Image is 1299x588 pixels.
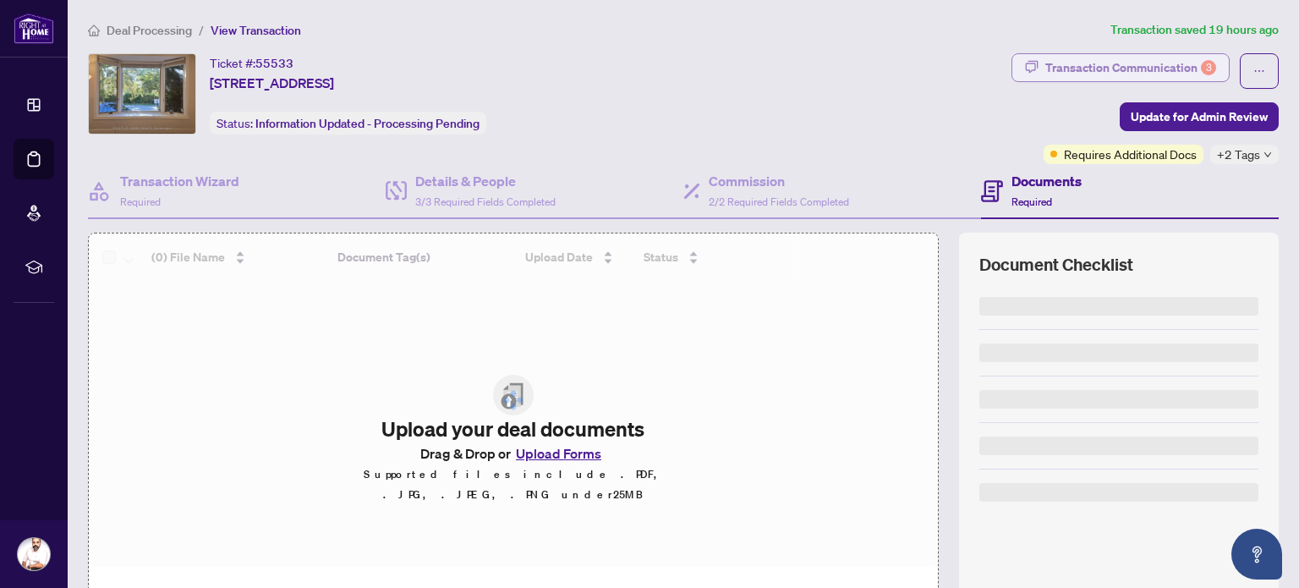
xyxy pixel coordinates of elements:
h4: Commission [709,171,849,191]
span: Required [120,195,161,208]
span: ellipsis [1253,65,1265,77]
div: Status: [210,112,486,135]
span: down [1263,151,1272,159]
span: Update for Admin Review [1131,103,1268,130]
span: 2/2 Required Fields Completed [709,195,849,208]
article: Transaction saved 19 hours ago [1110,20,1279,40]
span: View Transaction [211,23,301,38]
li: / [199,20,204,40]
span: Information Updated - Processing Pending [255,116,480,131]
span: Required [1011,195,1052,208]
span: 3/3 Required Fields Completed [415,195,556,208]
span: Deal Processing [107,23,192,38]
img: logo [14,13,54,44]
span: [STREET_ADDRESS] [210,73,334,93]
span: Requires Additional Docs [1064,145,1197,163]
button: Update for Admin Review [1120,102,1279,131]
h4: Details & People [415,171,556,191]
span: home [88,25,100,36]
h4: Documents [1011,171,1082,191]
h4: Transaction Wizard [120,171,239,191]
div: Ticket #: [210,53,293,73]
img: IMG-N12419696_1.jpg [89,54,195,134]
div: Transaction Communication [1045,54,1216,81]
span: 55533 [255,56,293,71]
button: Open asap [1231,529,1282,580]
span: +2 Tags [1217,145,1260,164]
span: Document Checklist [979,253,1133,277]
button: Transaction Communication3 [1011,53,1230,82]
div: 3 [1201,60,1216,75]
img: Profile Icon [18,538,50,570]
